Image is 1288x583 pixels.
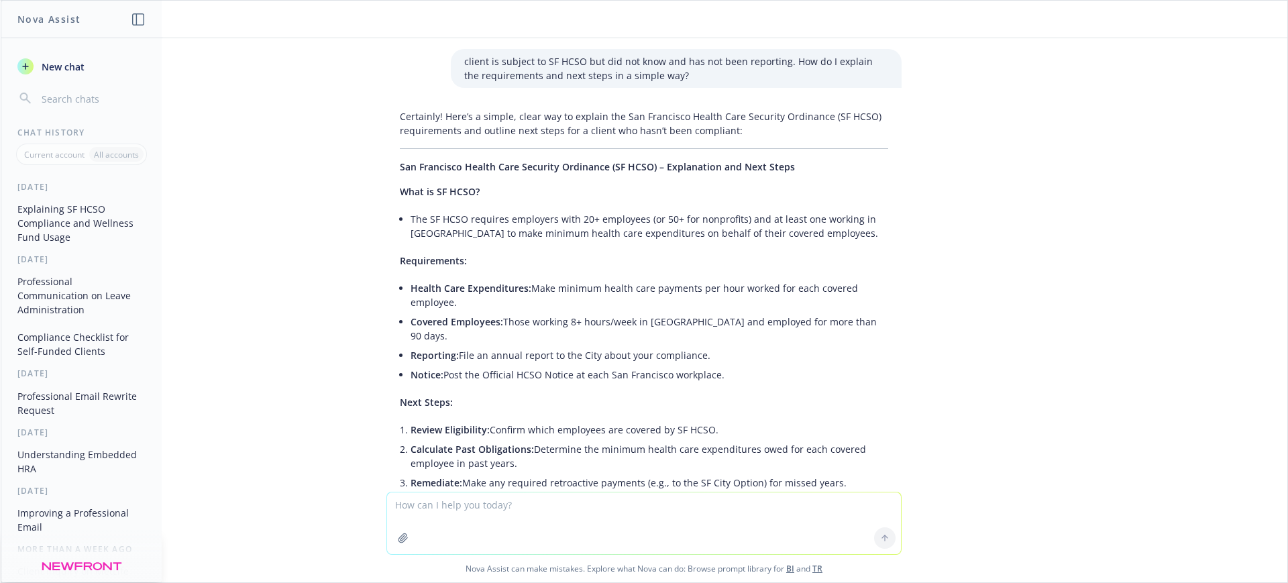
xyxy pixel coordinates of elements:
li: Make any required retroactive payments (e.g., to the SF City Option) for missed years. [411,473,888,492]
span: Health Care Expenditures: [411,282,531,295]
span: Reporting: [411,349,459,362]
li: Confirm which employees are covered by SF HCSO. [411,420,888,439]
button: Improving a Professional Email [12,502,151,538]
span: Calculate Past Obligations: [411,443,534,456]
li: Determine the minimum health care expenditures owed for each covered employee in past years. [411,439,888,473]
div: [DATE] [1,181,162,193]
span: Review Eligibility: [411,423,490,436]
div: [DATE] [1,254,162,265]
a: TR [812,563,822,574]
p: Certainly! Here’s a simple, clear way to explain the San Francisco Health Care Security Ordinance... [400,109,888,138]
button: Explaining SF HCSO Compliance and Wellness Fund Usage [12,198,151,248]
span: New chat [39,60,85,74]
div: [DATE] [1,427,162,438]
li: Post the Official HCSO Notice at each San Francisco workplace. [411,365,888,384]
span: Remediate: [411,476,462,489]
button: Compliance Checklist for Self-Funded Clients [12,326,151,362]
div: [DATE] [1,368,162,379]
button: Professional Communication on Leave Administration [12,270,151,321]
button: Professional Email Rewrite Request [12,385,151,421]
li: Those working 8+ hours/week in [GEOGRAPHIC_DATA] and employed for more than 90 days. [411,312,888,346]
input: Search chats [39,89,146,108]
h1: Nova Assist [17,12,80,26]
p: client is subject to SF HCSO but did not know and has not been reporting. How do I explain the re... [464,54,888,83]
div: More than a week ago [1,543,162,555]
p: Current account [24,149,85,160]
button: Understanding Embedded HRA [12,443,151,480]
span: Covered Employees: [411,315,503,328]
p: All accounts [94,149,139,160]
span: Next Steps: [400,396,453,409]
li: Make minimum health care payments per hour worked for each covered employee. [411,278,888,312]
span: San Francisco Health Care Security Ordinance (SF HCSO) – Explanation and Next Steps [400,160,795,173]
li: The SF HCSO requires employers with 20+ employees (or 50+ for nonprofits) and at least one workin... [411,209,888,243]
a: BI [786,563,794,574]
span: Requirements: [400,254,467,267]
div: Chat History [1,127,162,138]
li: File an annual report to the City about your compliance. [411,346,888,365]
button: New chat [12,54,151,78]
span: Nova Assist can make mistakes. Explore what Nova can do: Browse prompt library for and [6,555,1282,582]
span: Notice: [411,368,443,381]
span: What is SF HCSO? [400,185,480,198]
div: [DATE] [1,485,162,496]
